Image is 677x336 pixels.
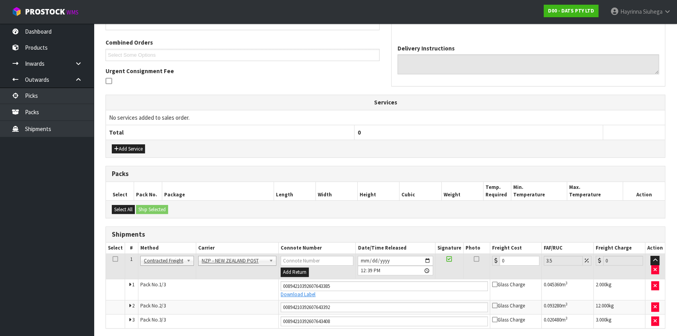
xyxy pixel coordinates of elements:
[144,256,183,266] span: Contracted Freight
[138,300,279,314] td: Pack No.
[138,279,279,300] td: Pack No.
[281,316,488,326] input: Connote Number
[136,205,168,214] button: Ship Selected
[12,7,21,16] img: cube-alt.png
[274,182,315,200] th: Length
[106,182,134,200] th: Select
[541,314,594,329] td: m
[106,110,665,125] td: No services added to sales order.
[112,231,659,238] h3: Shipments
[25,7,65,17] span: ProStock
[645,243,665,254] th: Action
[130,256,133,262] span: 1
[441,182,483,200] th: Weight
[594,300,645,314] td: kg
[196,243,279,254] th: Carrier
[106,38,153,47] label: Combined Orders
[159,316,166,323] span: 3/3
[132,281,134,288] span: 1
[541,243,594,254] th: FAF/RUC
[162,182,274,200] th: Package
[281,281,488,291] input: Connote Number
[132,316,134,323] span: 3
[106,125,355,140] th: Total
[138,243,196,254] th: Method
[541,279,594,300] td: m
[66,9,79,16] small: WMS
[159,281,166,288] span: 1/3
[106,243,125,254] th: Select
[112,144,145,154] button: Add Service
[358,182,399,200] th: Height
[483,182,511,200] th: Temp. Required
[603,256,643,266] input: Freight Charge
[544,256,583,266] input: Freight Adjustment
[106,95,665,110] th: Services
[492,281,525,288] span: Glass Charge
[596,316,606,323] span: 3.000
[566,302,568,307] sup: 3
[112,205,135,214] button: Select All
[620,8,642,15] span: Hayrinna
[398,44,455,52] label: Delivery Instructions
[279,243,356,254] th: Connote Number
[281,302,488,312] input: Connote Number
[596,302,609,309] span: 12.000
[594,243,645,254] th: Freight Charge
[281,291,315,298] a: Download Label
[125,243,138,254] th: #
[548,7,594,14] strong: D00 - DATS PTY LTD
[399,182,441,200] th: Cubic
[594,279,645,300] td: kg
[159,302,166,309] span: 2/3
[356,243,435,254] th: Date/Time Released
[281,256,353,266] input: Connote Number
[106,67,174,75] label: Urgent Consignment Fee
[490,243,542,254] th: Freight Cost
[112,170,659,178] h3: Packs
[594,314,645,329] td: kg
[566,280,568,286] sup: 3
[492,302,525,309] span: Glass Charge
[435,243,463,254] th: Signature
[566,316,568,321] sup: 3
[281,268,309,277] button: Add Return
[511,182,567,200] th: Min. Temperature
[544,302,561,309] span: 0.093280
[541,300,594,314] td: m
[567,182,623,200] th: Max. Temperature
[544,281,561,288] span: 0.045360
[134,182,162,200] th: Pack No.
[500,256,539,266] input: Freight Cost
[596,281,606,288] span: 2.000
[492,316,525,323] span: Glass Charge
[132,302,134,309] span: 2
[202,256,266,266] span: NZP - NEW ZEALAND POST
[463,243,490,254] th: Photo
[358,129,361,136] span: 0
[544,316,561,323] span: 0.020480
[544,5,598,17] a: D00 - DATS PTY LTD
[643,8,663,15] span: Siuhega
[138,314,279,329] td: Pack No.
[315,182,357,200] th: Width
[623,182,665,200] th: Action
